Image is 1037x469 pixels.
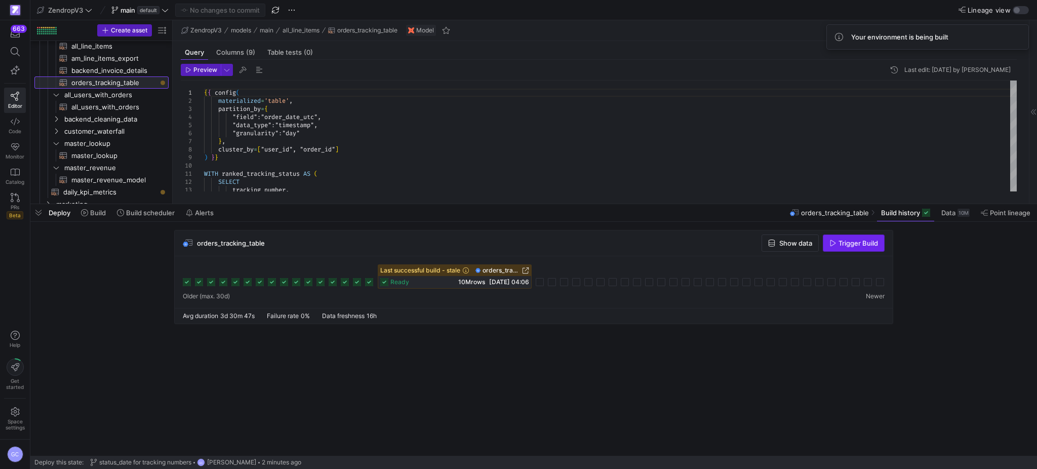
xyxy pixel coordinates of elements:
span: Failure rate [267,312,299,320]
span: = [261,105,264,113]
span: orders_tracking_table [483,267,520,274]
div: Press SPACE to select this row. [34,113,169,125]
button: Getstarted [4,355,26,394]
span: orders_tracking_table [337,27,397,34]
a: master_lookup​​​​​​​​​​ [34,149,169,162]
span: Last successful build - stale [380,267,469,274]
div: Press SPACE to select this row. [34,149,169,162]
div: 12 [181,178,192,186]
span: Build history [881,209,920,217]
span: = [254,145,257,153]
img: undefined [408,27,414,33]
span: Your environment is being built [851,33,948,41]
span: Monitor [6,153,24,160]
span: ZendropV3 [190,27,222,34]
button: Build history [876,204,935,221]
span: SELECT [218,178,240,186]
a: orders_tracking_table​​​​​​​​​​ [34,76,169,89]
span: Editor [8,103,22,109]
span: backend_invoice_details​​​​​​​​​​ [71,65,157,76]
span: all_line_items​​​​​​​​​​ [71,41,157,52]
span: Show data [779,239,812,247]
div: 5 [181,121,192,129]
span: Build scheduler [126,209,175,217]
span: ZendropV3 [48,6,83,14]
span: PRs [11,204,19,210]
button: Data10M [937,204,974,221]
a: Code [4,113,26,138]
div: Press SPACE to select this row. [34,89,169,101]
span: { [208,89,211,97]
span: { [204,89,208,97]
span: orders_tracking_table [197,239,265,247]
span: "user_id", "order_id" [261,145,335,153]
button: Trigger Build [823,235,885,252]
span: Create asset [111,27,147,34]
span: Deploy [49,209,70,217]
span: Data [941,209,955,217]
div: Last edit: [DATE] by [PERSON_NAME] [904,66,1011,73]
div: Press SPACE to select this row. [34,137,169,149]
span: Trigger Build [839,239,878,247]
button: main [257,24,276,36]
span: Code [9,128,21,134]
span: "field" [232,113,257,121]
a: PRsBeta [4,189,26,223]
span: Get started [6,378,24,390]
button: Alerts [181,204,218,221]
div: Press SPACE to select this row. [34,40,169,52]
span: status_date for tracking numbers [99,459,191,466]
div: Press SPACE to select this row. [34,162,169,174]
span: : [278,129,282,137]
button: maindefault [109,4,171,17]
a: master_revenue_model​​​​​​​​​​ [34,174,169,186]
div: Press SPACE to select this row. [34,198,169,210]
button: Show data [762,235,819,252]
span: (0) [304,49,313,56]
span: all_line_items [283,27,320,34]
span: 10M rows [458,278,485,286]
span: 2 minutes ago [262,459,301,466]
a: orders_tracking_table [475,267,529,274]
span: Catalog [6,179,24,185]
div: Press SPACE to select this row. [34,125,169,137]
div: GC [197,458,205,466]
span: Data freshness [322,312,365,320]
span: ranked_tracking_status [222,170,300,178]
span: Table tests [267,49,313,56]
span: master_lookup [64,138,167,149]
div: 4 [181,113,192,121]
span: , [317,113,321,121]
div: 8 [181,145,192,153]
button: status_date for tracking numbersGC[PERSON_NAME]2 minutes ago [88,456,304,469]
div: GC [7,446,23,462]
span: all_users_with_orders​​​​​​​​​​ [71,101,157,113]
span: , [222,137,225,145]
button: orders_tracking_table [326,24,400,36]
button: Point lineage [976,204,1035,221]
span: "day" [282,129,300,137]
span: Model [416,27,434,34]
span: Point lineage [990,209,1030,217]
div: 6 [181,129,192,137]
span: Newer [866,293,885,300]
img: https://storage.googleapis.com/y42-prod-data-exchange/images/qZXOSqkTtPuVcXVzF40oUlM07HVTwZXfPK0U... [10,5,20,15]
div: Press SPACE to select this row. [34,174,169,186]
div: 10 [181,162,192,170]
span: Space settings [6,418,25,431]
span: [ [257,145,261,153]
div: Press SPACE to select this row. [34,64,169,76]
span: cluster_by [218,145,254,153]
button: Help [4,326,26,353]
span: partition_by [218,105,261,113]
button: Last successful build - staleorders_tracking_tableready10Mrows[DATE] 04:06 [378,264,532,289]
span: 0% [301,312,310,320]
span: master_revenue_model​​​​​​​​​​ [71,174,157,186]
span: Avg duration [183,312,218,320]
span: ready [390,279,409,286]
a: Spacesettings [4,403,26,435]
button: ZendropV3 [179,24,224,36]
span: ] [335,145,339,153]
button: Build [76,204,110,221]
div: 7 [181,137,192,145]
